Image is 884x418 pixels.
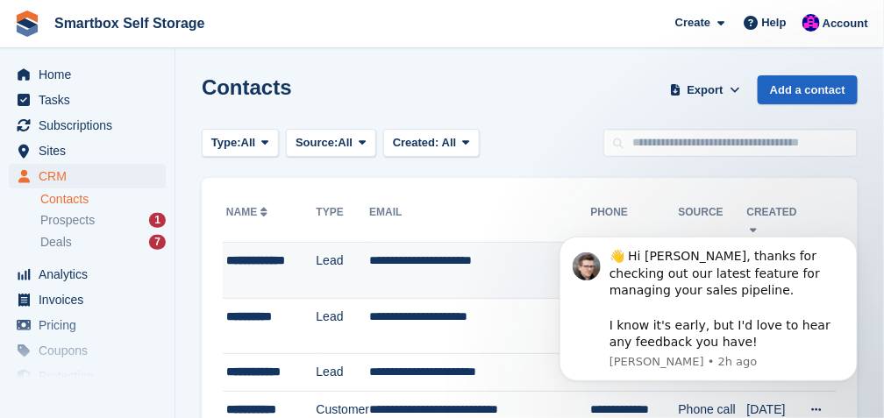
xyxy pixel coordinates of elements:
[369,199,590,243] th: Email
[317,354,370,392] td: Lead
[40,212,95,229] span: Prospects
[202,129,279,158] button: Type: All
[9,287,166,312] a: menu
[40,191,166,208] a: Contacts
[758,75,858,104] a: Add a contact
[339,134,353,152] span: All
[149,235,166,250] div: 7
[202,75,292,99] h1: Contacts
[675,14,710,32] span: Create
[747,206,797,234] a: Created
[226,206,271,218] a: Name
[39,262,144,287] span: Analytics
[40,234,72,251] span: Deals
[317,298,370,354] td: Lead
[9,364,166,388] a: menu
[211,134,241,152] span: Type:
[241,134,256,152] span: All
[679,199,747,243] th: Source
[40,233,166,252] a: Deals 7
[688,81,724,99] span: Export
[9,138,166,163] a: menu
[39,138,144,163] span: Sites
[39,287,144,312] span: Invoices
[47,9,212,38] a: Smartbox Self Storage
[39,113,144,138] span: Subscriptions
[802,14,820,32] img: Sam Austin
[9,313,166,337] a: menu
[14,11,40,37] img: stora-icon-8386f47178a22dfd0bd8f6a31ec36ba5ce8667c1dd55bd0f319d3a0aa187defe.svg
[9,338,166,363] a: menu
[533,211,884,409] iframe: Intercom notifications message
[317,243,370,299] td: Lead
[39,364,144,388] span: Protection
[823,15,868,32] span: Account
[296,134,338,152] span: Source:
[149,213,166,228] div: 1
[393,136,439,149] span: Created:
[9,62,166,87] a: menu
[39,338,144,363] span: Coupons
[9,113,166,138] a: menu
[317,199,370,243] th: Type
[762,14,787,32] span: Help
[39,62,144,87] span: Home
[39,313,144,337] span: Pricing
[9,262,166,287] a: menu
[383,129,480,158] button: Created: All
[591,199,679,243] th: Phone
[442,136,457,149] span: All
[9,88,166,112] a: menu
[286,129,376,158] button: Source: All
[39,88,144,112] span: Tasks
[39,164,144,188] span: CRM
[40,211,166,230] a: Prospects 1
[9,164,166,188] a: menu
[667,75,744,104] button: Export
